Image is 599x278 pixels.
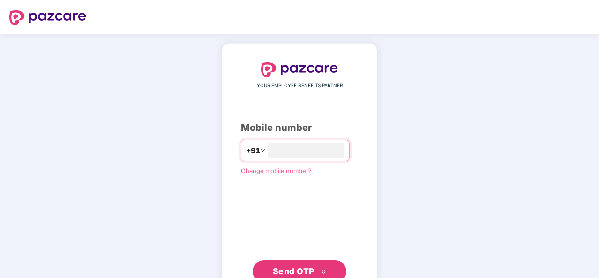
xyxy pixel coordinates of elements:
a: Change mobile number? [241,167,312,174]
span: down [260,148,266,153]
span: YOUR EMPLOYEE BENEFITS PARTNER [257,82,343,90]
img: logo [9,10,86,25]
span: double-right [321,269,327,275]
span: +91 [246,145,260,157]
img: logo [261,62,338,77]
div: Mobile number [241,120,358,135]
span: Send OTP [273,266,314,276]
